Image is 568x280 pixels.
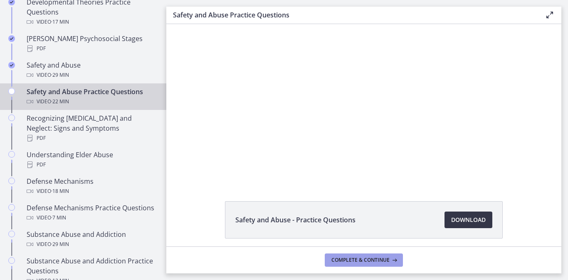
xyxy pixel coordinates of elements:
div: Safety and Abuse Practice Questions [27,87,156,107]
a: Download [445,212,492,228]
div: Understanding Elder Abuse [27,150,156,170]
button: Complete & continue [325,253,403,267]
span: Complete & continue [331,257,390,263]
div: Defense Mechanisms Practice Questions [27,203,156,223]
div: Safety and Abuse [27,60,156,80]
div: Recognizing [MEDICAL_DATA] and Neglect: Signs and Symptoms [27,113,156,143]
span: Safety and Abuse - Practice Questions [235,215,356,225]
div: Substance Abuse and Addiction [27,229,156,249]
span: · 22 min [51,97,69,107]
h3: Safety and Abuse Practice Questions [173,10,531,20]
i: Completed [8,35,15,42]
div: [PERSON_NAME] Psychosocial Stages [27,34,156,54]
iframe: Video Lesson [166,6,561,182]
div: Defense Mechanisms [27,176,156,196]
div: PDF [27,44,156,54]
div: Video [27,97,156,107]
div: PDF [27,133,156,143]
span: · 18 min [51,186,69,196]
div: Video [27,70,156,80]
span: · 7 min [51,213,66,223]
i: Completed [8,62,15,68]
span: · 29 min [51,239,69,249]
div: Video [27,239,156,249]
div: Video [27,213,156,223]
div: Video [27,17,156,27]
span: · 29 min [51,70,69,80]
span: Download [451,215,486,225]
div: Video [27,186,156,196]
span: · 17 min [51,17,69,27]
div: PDF [27,160,156,170]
